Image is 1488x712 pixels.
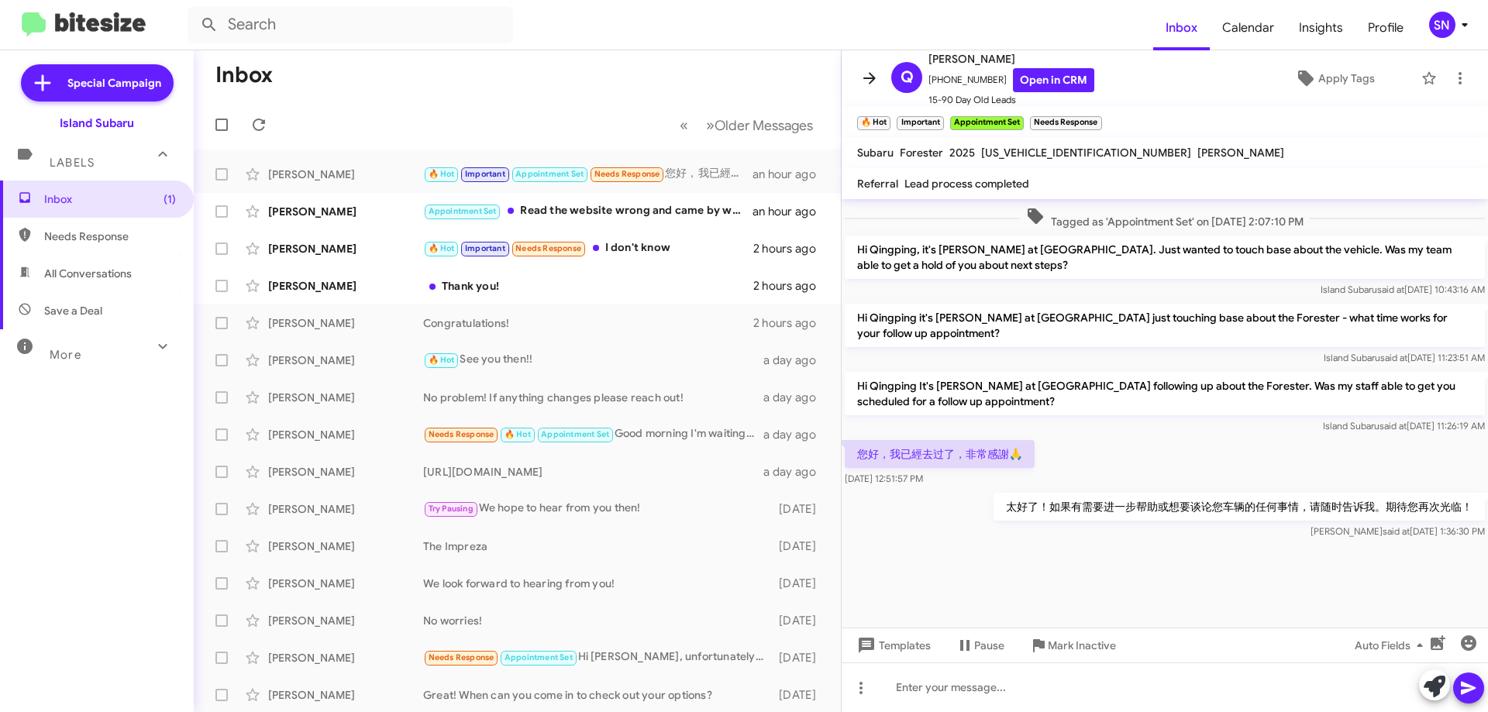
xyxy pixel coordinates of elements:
span: Pause [974,631,1004,659]
div: [PERSON_NAME] [268,315,423,331]
div: 2 hours ago [753,278,828,294]
span: Important [465,169,505,179]
span: Needs Response [515,243,581,253]
div: [DATE] [771,538,828,554]
span: said at [1379,420,1407,432]
p: Hi Qingping, it's [PERSON_NAME] at [GEOGRAPHIC_DATA]. Just wanted to touch base about the vehicle... [845,236,1485,279]
div: [PERSON_NAME] [268,204,423,219]
div: 您好，我已經去过了，非常感謝🙏 [423,165,753,183]
span: 🔥 Hot [429,243,455,253]
small: Needs Response [1030,116,1101,130]
div: [DATE] [771,650,828,666]
div: [URL][DOMAIN_NAME] [423,464,763,480]
span: Appointment Set [541,429,609,439]
span: Needs Response [429,652,494,662]
div: a day ago [763,427,828,442]
span: said at [1380,352,1407,363]
span: Island Subaru [DATE] 11:26:19 AM [1323,420,1485,432]
span: Forester [900,146,943,160]
span: [DATE] 12:51:57 PM [845,473,923,484]
span: More [50,348,81,362]
div: [PERSON_NAME] [268,613,423,628]
span: 🔥 Hot [429,355,455,365]
span: Appointment Set [429,206,497,216]
p: Hi Qingping It's [PERSON_NAME] at [GEOGRAPHIC_DATA] following up about the Forester. Was my staff... [845,372,1485,415]
span: 2025 [949,146,975,160]
div: [PERSON_NAME] [268,241,423,256]
span: Save a Deal [44,303,102,318]
div: a day ago [763,353,828,368]
span: Needs Response [594,169,660,179]
button: Auto Fields [1342,631,1441,659]
div: an hour ago [753,167,828,182]
div: [PERSON_NAME] [268,390,423,405]
div: [PERSON_NAME] [268,687,423,703]
span: (1) [164,191,176,207]
span: Older Messages [715,117,813,134]
div: an hour ago [753,204,828,219]
span: 15-90 Day Old Leads [928,92,1094,108]
small: 🔥 Hot [857,116,890,130]
div: No worries! [423,613,771,628]
div: Thank you! [423,278,753,294]
div: I don't know [423,239,753,257]
button: Next [697,109,822,141]
div: Congratulations! [423,315,753,331]
div: Great! When can you come in to check out your options? [423,687,771,703]
a: Calendar [1210,5,1286,50]
span: 🔥 Hot [429,169,455,179]
span: Needs Response [429,429,494,439]
span: Island Subaru [DATE] 11:23:51 AM [1324,352,1485,363]
span: « [680,115,688,135]
div: a day ago [763,390,828,405]
div: We hope to hear from you then! [423,500,771,518]
span: Appointment Set [515,169,584,179]
button: Apply Tags [1255,64,1414,92]
div: [PERSON_NAME] [268,464,423,480]
div: Hi [PERSON_NAME], unfortunately Island Subaru didn't value my trade-in at a price I anticipated. [423,648,771,666]
div: [PERSON_NAME] [268,353,423,368]
h1: Inbox [215,63,273,88]
nav: Page navigation example [671,109,822,141]
div: Read the website wrong and came by when you were closed by [DATE] is the only time I [PERSON_NAME... [423,202,753,220]
button: Templates [842,631,943,659]
div: 2 hours ago [753,241,828,256]
div: See you then!! [423,351,763,369]
span: [PERSON_NAME] [1197,146,1284,160]
div: Good morning I'm waiting for the scanner report to move forward for the 2017 Ford [423,425,763,443]
input: Search [188,6,513,43]
div: [PERSON_NAME] [268,650,423,666]
a: Profile [1355,5,1416,50]
p: Hi Qingping it's [PERSON_NAME] at [GEOGRAPHIC_DATA] just touching base about the Forester - what ... [845,304,1485,347]
span: Auto Fields [1355,631,1429,659]
div: [DATE] [771,613,828,628]
div: No problem! If anything changes please reach out! [423,390,763,405]
div: [PERSON_NAME] [268,501,423,517]
span: Apply Tags [1318,64,1375,92]
span: [PERSON_NAME] [DATE] 1:36:30 PM [1311,525,1485,537]
span: Mark Inactive [1048,631,1116,659]
div: 2 hours ago [753,315,828,331]
button: Mark Inactive [1017,631,1128,659]
span: Special Campaign [67,75,161,91]
a: Open in CRM [1013,68,1094,92]
span: 🔥 Hot [505,429,531,439]
span: Inbox [1153,5,1210,50]
span: Subaru [857,146,894,160]
div: a day ago [763,464,828,480]
span: Appointment Set [505,652,573,662]
button: SN [1416,12,1471,38]
div: We look forward to hearing from you! [423,576,771,591]
span: Lead process completed [904,177,1029,191]
span: Important [465,243,505,253]
span: Tagged as 'Appointment Set' on [DATE] 2:07:10 PM [1020,207,1310,229]
span: All Conversations [44,266,132,281]
a: Special Campaign [21,64,174,101]
div: SN [1429,12,1455,38]
button: Previous [670,109,697,141]
span: » [706,115,715,135]
span: Try Pausing [429,504,474,514]
div: [PERSON_NAME] [268,167,423,182]
span: [PHONE_NUMBER] [928,68,1094,92]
